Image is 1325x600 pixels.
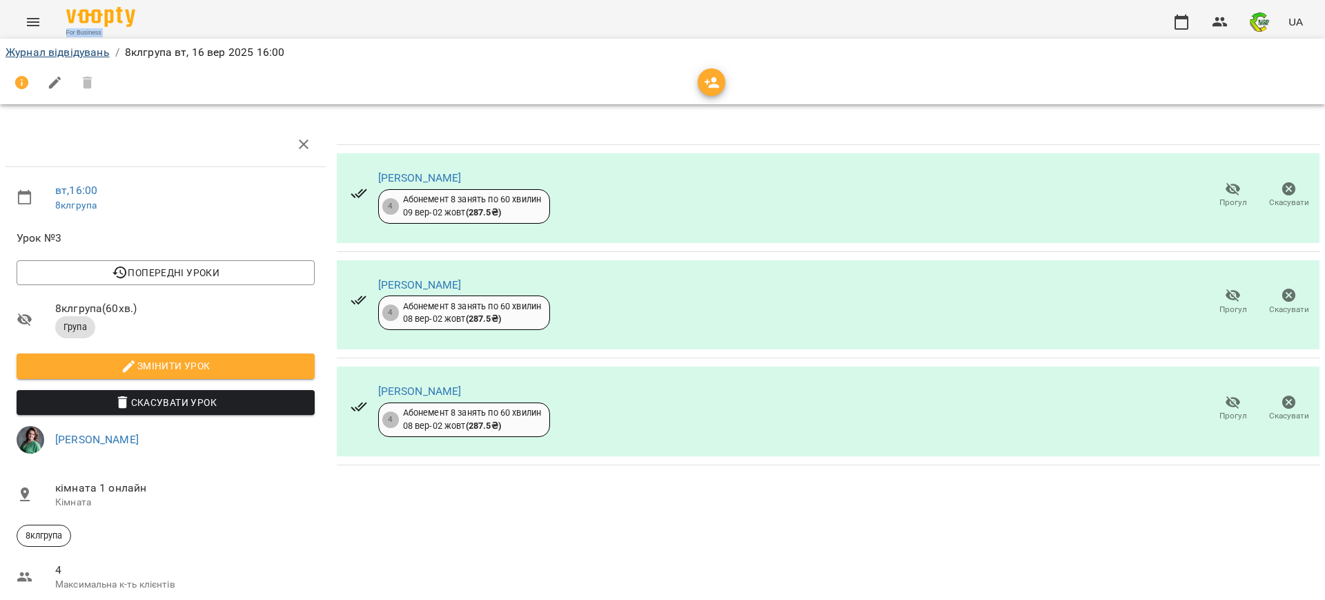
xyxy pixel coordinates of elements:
[6,46,110,59] a: Журнал відвідувань
[28,394,304,411] span: Скасувати Урок
[403,193,542,219] div: Абонемент 8 занять по 60 хвилин 09 вер - 02 жовт
[466,313,501,324] b: ( 287.5 ₴ )
[378,278,462,291] a: [PERSON_NAME]
[125,44,284,61] p: 8клгрупа вт, 16 вер 2025 16:00
[17,260,315,285] button: Попередні уроки
[382,412,399,428] div: 4
[55,480,315,496] span: кімната 1 онлайн
[1219,197,1247,209] span: Прогул
[1269,410,1309,422] span: Скасувати
[55,321,95,333] span: Група
[466,207,501,217] b: ( 287.5 ₴ )
[378,171,462,184] a: [PERSON_NAME]
[1250,12,1269,32] img: 745b941a821a4db5d46b869edb22b833.png
[17,230,315,246] span: Урок №3
[466,420,501,431] b: ( 287.5 ₴ )
[1219,410,1247,422] span: Прогул
[17,525,71,547] div: 8клгрупа
[17,390,315,415] button: Скасувати Урок
[55,433,139,446] a: [PERSON_NAME]
[66,7,135,27] img: Voopty Logo
[28,264,304,281] span: Попередні уроки
[1205,389,1261,428] button: Прогул
[1205,176,1261,215] button: Прогул
[55,496,315,510] p: Кімната
[1261,176,1317,215] button: Скасувати
[1219,304,1247,316] span: Прогул
[55,562,315,579] span: 4
[55,578,315,592] p: Максимальна к-ть клієнтів
[1288,14,1303,29] span: UA
[17,354,315,378] button: Змінити урок
[382,198,399,215] div: 4
[1261,389,1317,428] button: Скасувати
[17,6,50,39] button: Menu
[55,300,315,317] span: 8клгрупа ( 60 хв. )
[403,407,542,432] div: Абонемент 8 занять по 60 хвилин 08 вер - 02 жовт
[17,530,70,542] span: 8клгрупа
[115,44,119,61] li: /
[1283,9,1308,35] button: UA
[403,300,542,326] div: Абонемент 8 занять по 60 хвилин 08 вер - 02 жовт
[17,426,44,454] img: 1ab2756152308257a2fcfda286a8beec.jpeg
[6,44,1319,61] nav: breadcrumb
[66,28,135,37] span: For Business
[382,304,399,321] div: 4
[1269,304,1309,316] span: Скасувати
[55,200,97,211] a: 8клгрупа
[1261,282,1317,321] button: Скасувати
[1269,197,1309,209] span: Скасувати
[1205,282,1261,321] button: Прогул
[378,385,462,398] a: [PERSON_NAME]
[28,358,304,374] span: Змінити урок
[55,184,97,197] a: вт , 16:00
